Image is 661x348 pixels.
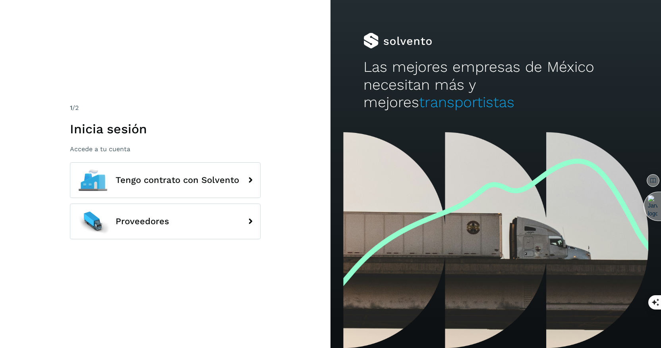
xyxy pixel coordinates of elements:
h2: Las mejores empresas de México necesitan más y mejores [363,58,628,111]
span: Proveedores [116,217,169,226]
button: Proveedores [70,204,261,239]
p: Accede a tu cuenta [70,145,261,153]
button: Tengo contrato con Solvento [70,162,261,198]
span: transportistas [419,94,514,111]
span: Tengo contrato con Solvento [116,175,239,185]
span: 1 [70,104,72,112]
h1: Inicia sesión [70,121,261,137]
div: /2 [70,103,261,113]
